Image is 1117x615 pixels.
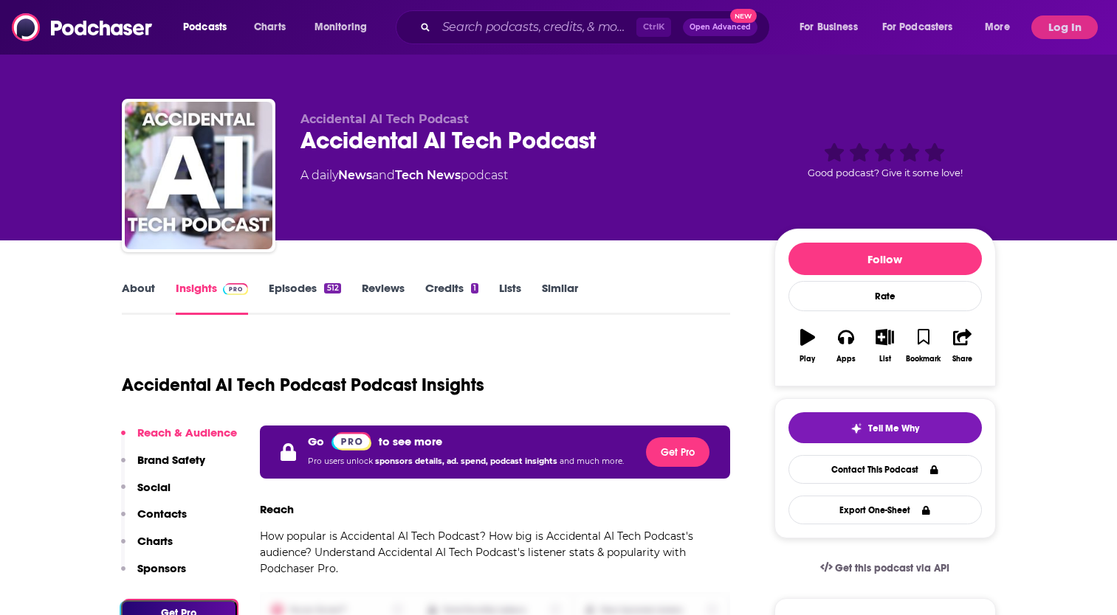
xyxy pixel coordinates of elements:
[395,168,461,182] a: Tech News
[125,102,272,249] img: Accidental AI Tech Podcast
[690,24,751,31] span: Open Advanced
[730,9,757,23] span: New
[308,434,324,448] p: Go
[308,451,624,473] p: Pro users unlock and much more.
[254,17,286,38] span: Charts
[375,456,560,466] span: sponsors details, ad. spend, podcast insights
[943,319,981,372] button: Share
[269,281,340,315] a: Episodes512
[788,319,827,372] button: Play
[952,355,972,364] div: Share
[362,281,405,315] a: Reviews
[636,18,671,37] span: Ctrl K
[835,562,949,574] span: Get this podcast via API
[300,167,508,184] div: A daily podcast
[800,17,858,38] span: For Business
[865,319,904,372] button: List
[176,281,249,315] a: InsightsPodchaser Pro
[304,15,386,39] button: open menu
[788,496,982,524] button: Export One-Sheet
[137,507,187,521] p: Contacts
[121,425,237,453] button: Reach & Audience
[646,437,709,467] button: Get Pro
[436,15,636,39] input: Search podcasts, credits, & more...
[410,10,784,44] div: Search podcasts, credits, & more...
[223,283,249,295] img: Podchaser Pro
[808,550,962,586] a: Get this podcast via API
[425,281,478,315] a: Credits1
[906,355,941,364] div: Bookmark
[331,431,372,451] a: Pro website
[774,112,996,204] div: Good podcast? Give it some love!
[836,355,856,364] div: Apps
[324,283,340,293] div: 512
[372,168,395,182] span: and
[121,561,186,588] button: Sponsors
[904,319,943,372] button: Bookmark
[788,281,982,311] div: Rate
[173,15,246,39] button: open menu
[879,355,891,364] div: List
[808,167,963,178] span: Good podcast? Give it some love!
[683,18,757,36] button: Open AdvancedNew
[260,502,294,516] h3: Reach
[315,17,367,38] span: Monitoring
[244,15,295,39] a: Charts
[789,15,876,39] button: open menu
[379,434,442,448] p: to see more
[137,425,237,439] p: Reach & Audience
[788,412,982,443] button: tell me why sparkleTell Me Why
[300,112,469,126] span: Accidental AI Tech Podcast
[137,534,173,548] p: Charts
[471,283,478,293] div: 1
[121,534,173,561] button: Charts
[137,480,171,494] p: Social
[788,243,982,275] button: Follow
[499,281,521,315] a: Lists
[800,355,815,364] div: Play
[542,281,578,315] a: Similar
[121,480,171,507] button: Social
[975,15,1028,39] button: open menu
[850,423,862,434] img: tell me why sparkle
[122,374,484,396] h1: Accidental AI Tech Podcast Podcast Insights
[260,528,731,577] p: How popular is Accidental AI Tech Podcast? How big is Accidental AI Tech Podcast's audience? Unde...
[868,423,919,434] span: Tell Me Why
[121,453,205,480] button: Brand Safety
[338,168,372,182] a: News
[137,561,186,575] p: Sponsors
[788,455,982,484] a: Contact This Podcast
[122,281,155,315] a: About
[12,13,154,41] img: Podchaser - Follow, Share and Rate Podcasts
[121,507,187,534] button: Contacts
[1031,15,1098,39] button: Log In
[873,15,975,39] button: open menu
[985,17,1010,38] span: More
[183,17,227,38] span: Podcasts
[331,432,372,451] img: Podchaser Pro
[137,453,205,467] p: Brand Safety
[882,17,953,38] span: For Podcasters
[827,319,865,372] button: Apps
